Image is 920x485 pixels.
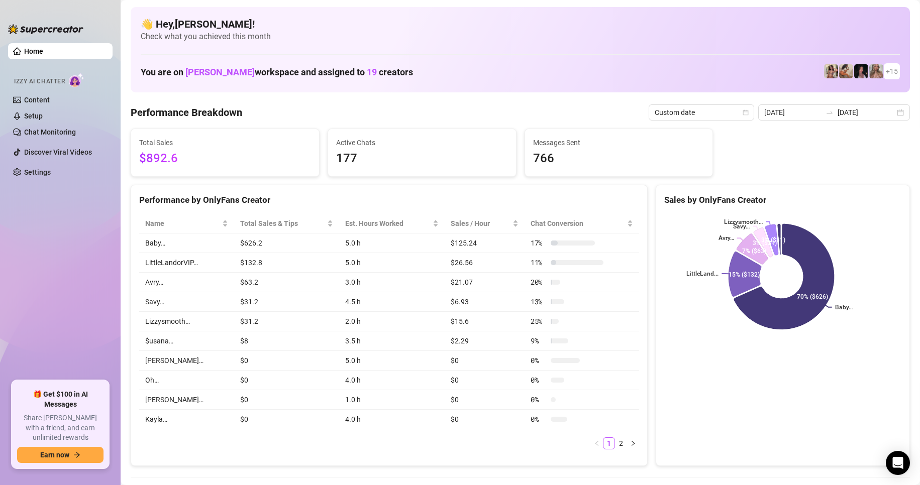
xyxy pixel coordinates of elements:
[886,451,910,475] div: Open Intercom Messenger
[139,312,234,331] td: Lizzysmooth…
[234,233,339,253] td: $626.2
[73,451,80,458] span: arrow-right
[616,438,627,449] a: 2
[139,292,234,312] td: Savy…
[24,128,76,136] a: Chat Monitoring
[603,438,615,449] a: 1
[339,312,445,331] td: 2.0 h
[24,168,51,176] a: Settings
[139,410,234,429] td: Kayla…
[234,331,339,351] td: $8
[145,218,220,229] span: Name
[724,218,763,225] text: Lizzysmooth…
[764,107,822,118] input: Start date
[185,67,255,77] span: [PERSON_NAME]
[139,137,311,148] span: Total Sales
[234,292,339,312] td: $31.2
[139,233,234,253] td: Baby…
[131,105,242,119] h4: Performance Breakdown
[718,235,734,242] text: Avry…
[615,437,627,449] li: 2
[339,233,445,253] td: 5.0 h
[591,437,603,449] button: left
[451,218,510,229] span: Sales / Hour
[24,96,50,104] a: Content
[339,371,445,390] td: 4.0 h
[17,447,104,463] button: Earn nowarrow-right
[339,390,445,410] td: 1.0 h
[655,105,748,120] span: Custom date
[336,149,508,168] span: 177
[139,371,234,390] td: Oh…
[826,108,834,116] span: to
[339,273,445,292] td: 3.0 h
[139,253,234,273] td: LittleLandorVIP…
[139,390,234,410] td: [PERSON_NAME]…
[531,414,547,425] span: 0 %
[835,304,853,311] text: Baby…
[234,214,339,233] th: Total Sales & Tips
[533,149,705,168] span: 766
[139,351,234,371] td: [PERSON_NAME]…
[531,296,547,307] span: 13 %
[686,270,719,277] text: LittleLand...
[141,67,413,78] h1: You are on workspace and assigned to creators
[531,277,547,288] span: 20 %
[139,214,234,233] th: Name
[339,292,445,312] td: 4.5 h
[234,410,339,429] td: $0
[445,292,525,312] td: $6.93
[24,112,43,120] a: Setup
[531,355,547,366] span: 0 %
[14,77,65,86] span: Izzy AI Chatter
[743,109,749,115] span: calendar
[339,253,445,273] td: 5.0 h
[869,64,883,78] img: Kenzie (@dmaxkenz)
[339,331,445,351] td: 3.5 h
[531,394,547,405] span: 0 %
[139,331,234,351] td: $usana…
[339,410,445,429] td: 4.0 h
[531,316,547,327] span: 25 %
[234,351,339,371] td: $0
[445,390,525,410] td: $0
[445,331,525,351] td: $2.29
[17,413,104,443] span: Share [PERSON_NAME] with a friend, and earn unlimited rewards
[234,312,339,331] td: $31.2
[630,440,636,446] span: right
[139,193,639,207] div: Performance by OnlyFans Creator
[531,375,547,386] span: 0 %
[240,218,325,229] span: Total Sales & Tips
[531,237,547,249] span: 17 %
[139,149,311,168] span: $892.6
[664,193,901,207] div: Sales by OnlyFans Creator
[139,273,234,292] td: Avry…
[826,108,834,116] span: swap-right
[531,335,547,346] span: 9 %
[838,107,895,118] input: End date
[141,31,900,42] span: Check what you achieved this month
[24,148,92,156] a: Discover Viral Videos
[445,410,525,429] td: $0
[8,24,83,34] img: logo-BBDzfeDw.svg
[69,73,84,87] img: AI Chatter
[445,233,525,253] td: $125.24
[591,437,603,449] li: Previous Page
[594,440,600,446] span: left
[40,451,69,459] span: Earn now
[367,67,377,77] span: 19
[141,17,900,31] h4: 👋 Hey, [PERSON_NAME] !
[17,390,104,409] span: 🎁 Get $100 in AI Messages
[234,273,339,292] td: $63.2
[24,47,43,55] a: Home
[854,64,868,78] img: Baby (@babyyyybellaa)
[339,351,445,371] td: 5.0 h
[234,253,339,273] td: $132.8
[733,223,750,230] text: Savy…
[445,371,525,390] td: $0
[627,437,639,449] button: right
[445,312,525,331] td: $15.6
[445,351,525,371] td: $0
[525,214,639,233] th: Chat Conversion
[336,137,508,148] span: Active Chats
